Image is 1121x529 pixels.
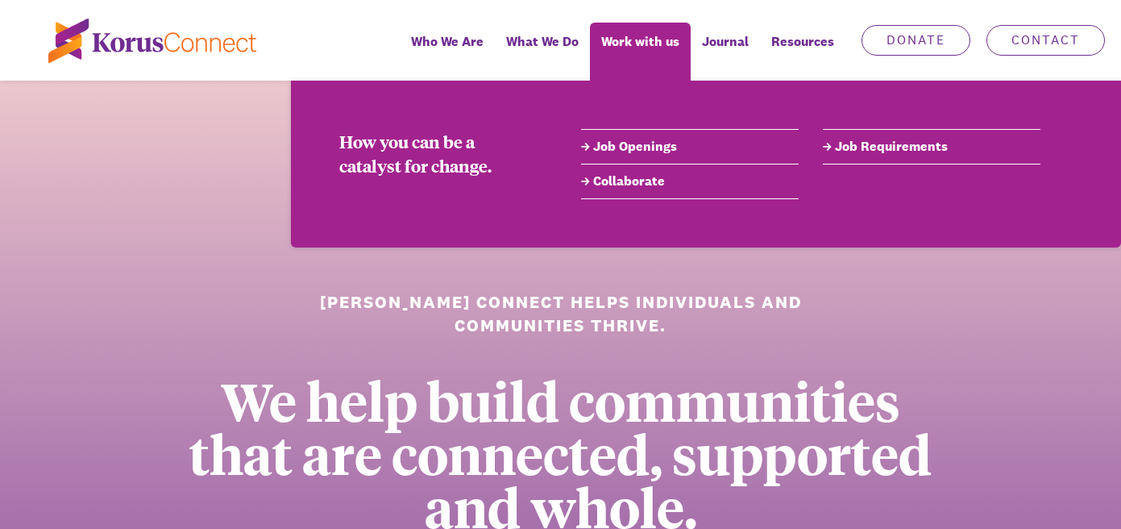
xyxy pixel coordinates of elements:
a: What We Do [495,23,590,81]
a: Collaborate [581,172,799,191]
span: What We Do [506,30,579,53]
img: korus-connect%2Fc5177985-88d5-491d-9cd7-4a1febad1357_logo.svg [48,19,256,63]
span: Journal [702,30,749,53]
div: How you can be a catalyst for change. [339,129,533,177]
span: Work with us [601,30,679,53]
a: Who We Are [400,23,495,81]
div: Resources [760,23,845,81]
h1: [PERSON_NAME] Connect helps individuals and communities thrive. [310,290,811,338]
a: Job Openings [581,137,799,156]
a: Donate [862,25,970,56]
a: Job Requirements [823,137,1040,156]
span: Who We Are [411,30,484,53]
a: Work with us [590,23,691,81]
a: Contact [986,25,1105,56]
a: Journal [691,23,760,81]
